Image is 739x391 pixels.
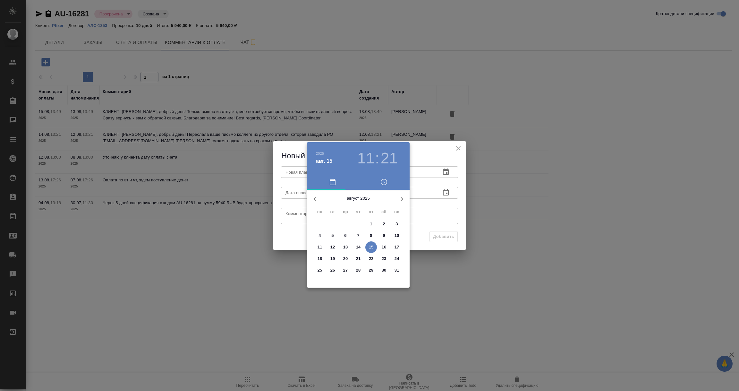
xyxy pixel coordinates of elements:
button: 5 [327,230,338,241]
button: 1 [365,218,377,230]
button: 15 [365,241,377,253]
button: 31 [391,265,403,276]
button: 22 [365,253,377,265]
span: пн [314,209,326,215]
button: 2025 [316,152,324,155]
button: 6 [340,230,351,241]
p: 18 [318,256,322,262]
button: 14 [353,241,364,253]
button: 24 [391,253,403,265]
button: 4 [314,230,326,241]
p: 5 [331,232,334,239]
p: 27 [343,267,348,274]
button: 11 [357,149,374,167]
button: 9 [378,230,390,241]
p: 14 [356,244,361,250]
button: 17 [391,241,403,253]
p: 20 [343,256,348,262]
button: 16 [378,241,390,253]
p: 26 [330,267,335,274]
button: 25 [314,265,326,276]
button: 20 [340,253,351,265]
button: 8 [365,230,377,241]
p: 10 [395,232,399,239]
button: 18 [314,253,326,265]
p: 29 [369,267,374,274]
button: 21 [353,253,364,265]
button: 19 [327,253,338,265]
p: 13 [343,244,348,250]
button: 13 [340,241,351,253]
p: 22 [369,256,374,262]
p: 23 [382,256,386,262]
button: авг. 15 [316,157,332,165]
p: 19 [330,256,335,262]
p: 1 [370,221,372,227]
p: 11 [318,244,322,250]
button: 11 [314,241,326,253]
span: вс [391,209,403,215]
p: 25 [318,267,322,274]
button: 12 [327,241,338,253]
button: 3 [391,218,403,230]
p: 28 [356,267,361,274]
span: сб [378,209,390,215]
p: 24 [395,256,399,262]
button: 2 [378,218,390,230]
p: 7 [357,232,359,239]
span: чт [353,209,364,215]
p: 9 [383,232,385,239]
button: 27 [340,265,351,276]
button: 7 [353,230,364,241]
p: 16 [382,244,386,250]
p: 12 [330,244,335,250]
button: 28 [353,265,364,276]
span: пт [365,209,377,215]
p: 3 [395,221,398,227]
button: 29 [365,265,377,276]
p: 15 [369,244,374,250]
button: 21 [381,149,398,167]
p: 2 [383,221,385,227]
p: 8 [370,232,372,239]
p: август 2025 [322,195,394,202]
span: вт [327,209,338,215]
button: 26 [327,265,338,276]
p: 31 [395,267,399,274]
p: 30 [382,267,386,274]
p: 6 [344,232,346,239]
span: ср [340,209,351,215]
h3: : [375,149,379,167]
p: 21 [356,256,361,262]
button: 10 [391,230,403,241]
button: 23 [378,253,390,265]
button: 30 [378,265,390,276]
p: 17 [395,244,399,250]
p: 4 [319,232,321,239]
